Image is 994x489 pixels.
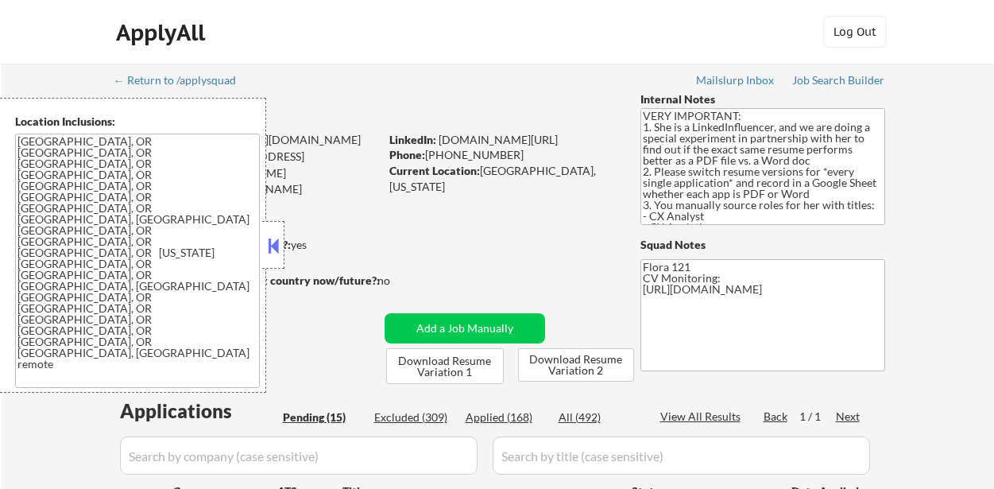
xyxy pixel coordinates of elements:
div: ← Return to /applysquad [114,75,251,86]
div: no [377,273,423,289]
button: Log Out [823,16,887,48]
button: Download Resume Variation 1 [386,348,504,384]
div: Pending (15) [283,409,362,425]
div: [GEOGRAPHIC_DATA], [US_STATE] [389,163,614,194]
div: Location Inclusions: [15,114,260,130]
div: Mailslurp Inbox [696,75,775,86]
div: Applied (168) [466,409,545,425]
div: Internal Notes [640,91,885,107]
div: Job Search Builder [792,75,885,86]
a: Job Search Builder [792,74,885,90]
a: [DOMAIN_NAME][URL] [439,133,558,146]
div: Applications [120,402,277,421]
div: Excluded (309) [374,409,454,425]
input: Search by company (case sensitive) [120,437,478,475]
div: ApplyAll [116,19,210,46]
div: Back [764,409,789,425]
button: Download Resume Variation 2 [518,348,634,382]
div: [PHONE_NUMBER] [389,147,614,163]
strong: LinkedIn: [389,133,436,146]
div: 1 / 1 [799,409,836,425]
button: Add a Job Manually [385,313,545,343]
a: Mailslurp Inbox [696,74,775,90]
input: Search by title (case sensitive) [493,437,870,475]
div: View All Results [660,409,745,425]
strong: Phone: [389,148,425,161]
a: ← Return to /applysquad [114,74,251,90]
div: Squad Notes [640,237,885,253]
div: Next [836,409,861,425]
div: All (492) [559,409,638,425]
strong: Current Location: [389,164,480,177]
